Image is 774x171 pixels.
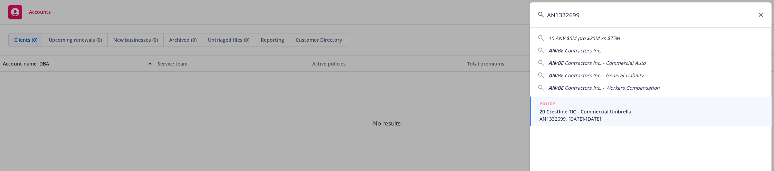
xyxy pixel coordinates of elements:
[548,72,556,79] span: AN
[548,47,556,54] span: AN
[530,2,772,27] input: Search...
[556,47,601,54] span: /BE Contractors Inc.
[556,84,660,91] span: /BE Contractors Inc. - Workers Compensation
[548,60,556,66] span: AN
[548,84,556,91] span: AN
[539,108,763,115] span: 20 Crestline TIC - Commercial Umbrella
[530,97,772,126] a: POLICY20 Crestline TIC - Commercial UmbrellaAN1332699, [DATE]-[DATE]
[539,100,555,107] h5: POLICY
[556,60,646,66] span: /BE Contractors Inc. - Commercial Auto
[539,115,763,122] span: AN1332699, [DATE]-[DATE]
[556,72,643,79] span: /BE Contractors Inc. - General Liability
[548,35,620,41] span: 10 ANV $5M p/o $25M xs $75M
